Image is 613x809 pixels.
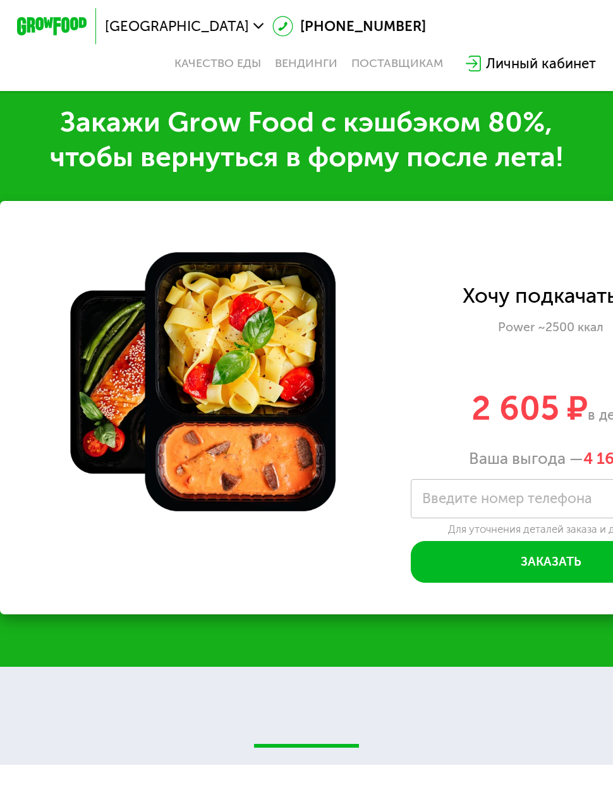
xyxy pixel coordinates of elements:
[471,389,588,429] span: 2 605 ₽
[422,494,592,503] label: Введите номер телефона
[486,53,596,74] div: Личный кабинет
[351,56,443,70] div: поставщикам
[105,20,249,33] span: [GEOGRAPHIC_DATA]
[174,56,261,70] a: Качество еды
[272,16,426,37] a: [PHONE_NUMBER]
[275,56,337,70] a: Вендинги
